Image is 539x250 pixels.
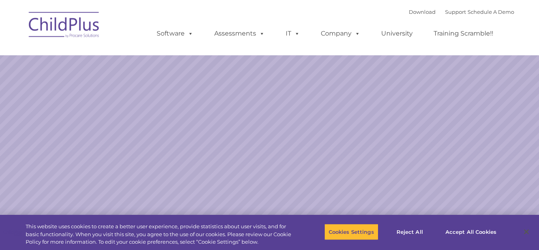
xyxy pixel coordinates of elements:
a: Company [313,26,368,41]
button: Accept All Cookies [441,224,501,240]
a: University [373,26,421,41]
img: ChildPlus by Procare Solutions [25,6,104,46]
font: | [409,9,514,15]
a: IT [278,26,308,41]
a: Download [409,9,436,15]
a: Support [445,9,466,15]
button: Cookies Settings [324,224,378,240]
button: Close [518,223,535,241]
a: Assessments [206,26,273,41]
a: Training Scramble!! [426,26,501,41]
a: Software [149,26,201,41]
button: Reject All [385,224,434,240]
div: This website uses cookies to create a better user experience, provide statistics about user visit... [26,223,296,246]
a: Schedule A Demo [468,9,514,15]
